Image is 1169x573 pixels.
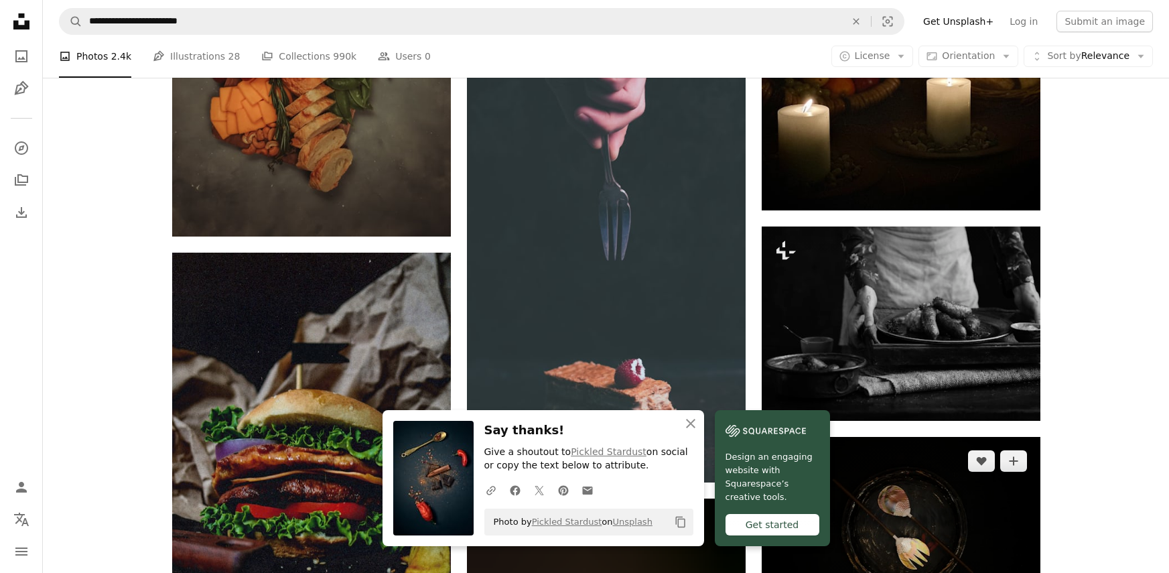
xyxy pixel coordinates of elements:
[762,523,1040,535] a: A pair of gloves sitting on top of a table
[503,476,527,503] a: Share on Facebook
[484,421,693,440] h3: Say thanks!
[726,421,806,441] img: file-1606177908946-d1eed1cbe4f5image
[915,11,1002,32] a: Get Unsplash+
[467,267,746,279] a: person holding fork about to grab cake
[855,50,890,61] span: License
[484,446,693,472] p: Give a shoutout to on social or copy the text below to attribute.
[872,9,904,34] button: Visual search
[8,75,35,102] a: Illustrations
[153,35,240,78] a: Illustrations 28
[60,9,82,34] button: Search Unsplash
[8,8,35,38] a: Home — Unsplash
[726,450,819,504] span: Design an engaging website with Squarespace’s creative tools.
[968,450,995,472] button: Like
[613,517,652,527] a: Unsplash
[8,167,35,194] a: Collections
[1047,50,1081,61] span: Sort by
[918,46,1018,67] button: Orientation
[1002,11,1046,32] a: Log in
[527,476,551,503] a: Share on Twitter
[762,227,1040,421] img: Bangers &amp; mash food photography recipe idea
[551,476,575,503] a: Share on Pinterest
[1047,50,1129,63] span: Relevance
[8,135,35,162] a: Explore
[8,538,35,565] button: Menu
[831,46,914,67] button: License
[8,506,35,533] button: Language
[467,64,746,483] img: person holding fork about to grab cake
[333,49,356,64] span: 990k
[172,455,451,467] a: a bacon, lettuce, and tomato sandwich with chips
[841,9,871,34] button: Clear
[1000,450,1027,472] button: Add to Collection
[726,514,819,535] div: Get started
[8,474,35,501] a: Log in / Sign up
[669,511,692,533] button: Copy to clipboard
[942,50,995,61] span: Orientation
[228,49,240,64] span: 28
[487,511,652,533] span: Photo by on
[1024,46,1153,67] button: Sort byRelevance
[378,35,431,78] a: Users 0
[1056,11,1153,32] button: Submit an image
[8,199,35,226] a: Download History
[261,35,356,78] a: Collections 990k
[571,446,646,457] a: Pickled Stardust
[425,49,431,64] span: 0
[8,43,35,70] a: Photos
[59,8,904,35] form: Find visuals sitewide
[575,476,600,503] a: Share over email
[762,317,1040,329] a: Bangers &amp; mash food photography recipe idea
[715,410,830,546] a: Design an engaging website with Squarespace’s creative tools.Get started
[532,517,602,527] a: Pickled Stardust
